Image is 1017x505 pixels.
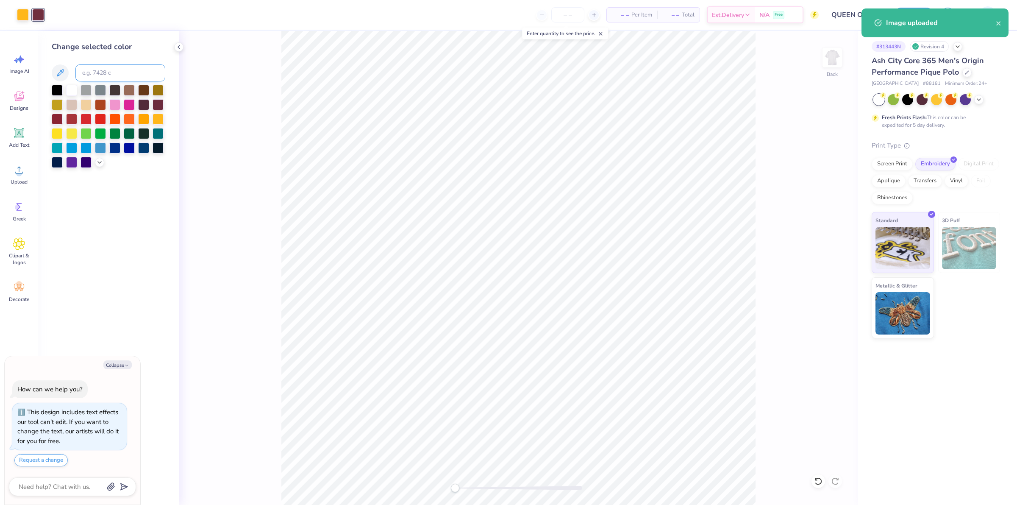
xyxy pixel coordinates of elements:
[875,227,930,269] img: Standard
[886,18,996,28] div: Image uploaded
[942,216,960,225] span: 3D Puff
[882,114,986,129] div: This color can be expedited for 5 day delivery.
[10,105,28,112] span: Designs
[872,56,984,77] span: Ash City Core 365 Men's Origin Performance Pique Polo
[662,11,679,20] span: – –
[872,175,906,187] div: Applique
[827,70,838,78] div: Back
[682,11,695,20] span: Total
[775,12,783,18] span: Free
[9,296,29,303] span: Decorate
[824,49,841,66] img: Back
[52,41,165,53] div: Change selected color
[945,80,987,87] span: Minimum Order: 24 +
[875,216,898,225] span: Standard
[14,454,68,466] button: Request a change
[5,252,33,266] span: Clipart & logos
[872,80,919,87] span: [GEOGRAPHIC_DATA]
[451,484,459,492] div: Accessibility label
[17,408,119,445] div: This design includes text effects our tool can't edit. If you want to change the text, our artist...
[9,68,29,75] span: Image AI
[13,215,26,222] span: Greek
[875,281,917,290] span: Metallic & Glitter
[875,292,930,335] img: Metallic & Glitter
[945,175,968,187] div: Vinyl
[915,158,956,170] div: Embroidery
[872,158,913,170] div: Screen Print
[551,7,584,22] input: – –
[631,11,652,20] span: Per Item
[872,141,1000,151] div: Print Type
[958,158,999,170] div: Digital Print
[910,41,949,52] div: Revision 4
[522,28,608,39] div: Enter quantity to see the price.
[923,80,941,87] span: # 88181
[17,385,83,393] div: How can we help you?
[882,114,927,121] strong: Fresh Prints Flash:
[942,227,997,269] img: 3D Puff
[996,18,1002,28] button: close
[759,11,770,20] span: N/A
[872,192,913,204] div: Rhinestones
[9,142,29,148] span: Add Text
[979,6,996,23] img: Pamela Lois Reyes
[966,6,1000,23] a: PL
[11,179,28,185] span: Upload
[908,175,942,187] div: Transfers
[971,175,991,187] div: Foil
[103,360,132,369] button: Collapse
[612,11,629,20] span: – –
[825,6,887,23] input: Untitled Design
[75,64,165,81] input: e.g. 7428 c
[872,41,906,52] div: # 313443N
[712,11,744,20] span: Est. Delivery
